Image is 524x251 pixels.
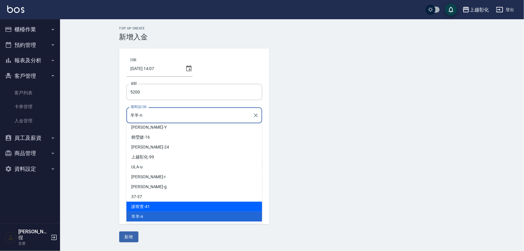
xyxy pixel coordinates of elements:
[445,4,457,16] button: save
[131,194,142,200] span: 37 -37
[494,4,517,15] button: 登出
[2,161,58,177] button: 資料設定
[2,22,58,37] button: 櫃檯作業
[131,81,137,86] label: 金額
[2,86,58,100] a: 客戶列表
[470,6,489,14] div: 上越彰化
[252,111,260,120] button: Clear
[119,231,138,243] button: 新增
[131,134,150,140] span: 賴瑩婕 -16
[2,53,58,68] button: 報表及分析
[2,68,58,84] button: 客戶管理
[131,124,167,130] span: [PERSON_NAME] -Y
[119,26,465,30] h2: Top Up Create
[7,5,24,13] img: Logo
[18,241,49,246] p: 主管
[2,130,58,146] button: 員工及薪資
[2,145,58,161] button: 商品管理
[460,4,491,16] button: 上越彰化
[131,204,150,210] span: 謝宥萱 -41
[5,231,17,243] img: Person
[18,229,49,241] h5: [PERSON_NAME]徨
[131,144,169,150] span: [PERSON_NAME] -24
[2,37,58,53] button: 預約管理
[2,100,58,114] a: 卡券管理
[130,58,136,62] label: 日期
[131,174,166,180] span: [PERSON_NAME] -r
[131,184,167,190] span: [PERSON_NAME] -g
[119,33,465,41] h3: 新增入金
[131,164,143,170] span: ULA -u
[131,105,146,109] label: 選擇設計師
[2,114,58,128] a: 入金管理
[131,213,143,220] span: 羊羊 -n
[131,154,154,160] span: 上越彰化 -99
